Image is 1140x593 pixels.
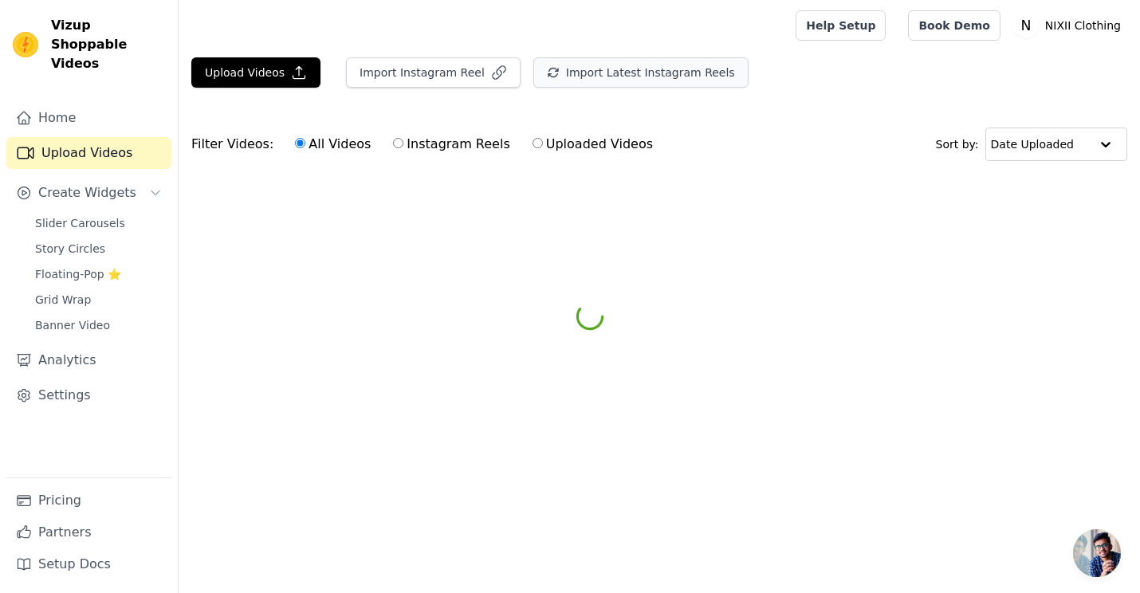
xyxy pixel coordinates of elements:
label: Uploaded Videos [532,134,654,155]
a: Upload Videos [6,137,171,169]
label: All Videos [294,134,371,155]
button: Create Widgets [6,177,171,209]
span: Floating-Pop ⭐ [35,266,121,282]
a: Story Circles [26,238,171,260]
input: All Videos [295,138,305,148]
a: Help Setup [796,10,886,41]
a: Open chat [1073,529,1121,577]
input: Instagram Reels [393,138,403,148]
a: Analytics [6,344,171,376]
a: Banner Video [26,314,171,336]
input: Uploaded Videos [533,138,543,148]
span: Grid Wrap [35,292,91,308]
a: Grid Wrap [26,289,171,311]
img: Vizup [13,32,38,57]
button: Import Instagram Reel [346,57,521,88]
a: Slider Carousels [26,212,171,234]
text: N [1020,18,1031,33]
div: Sort by: [936,128,1128,161]
a: Floating-Pop ⭐ [26,263,171,285]
a: Settings [6,379,171,411]
a: Book Demo [908,10,1000,41]
button: N NIXII Clothing [1013,11,1127,40]
button: Import Latest Instagram Reels [533,57,749,88]
a: Home [6,102,171,134]
a: Setup Docs [6,548,171,580]
span: Story Circles [35,241,105,257]
label: Instagram Reels [392,134,510,155]
button: Upload Videos [191,57,320,88]
a: Pricing [6,485,171,516]
a: Partners [6,516,171,548]
span: Create Widgets [38,183,136,202]
span: Banner Video [35,317,110,333]
div: Filter Videos: [191,126,662,163]
p: NIXII Clothing [1039,11,1127,40]
span: Slider Carousels [35,215,125,231]
span: Vizup Shoppable Videos [51,16,165,73]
